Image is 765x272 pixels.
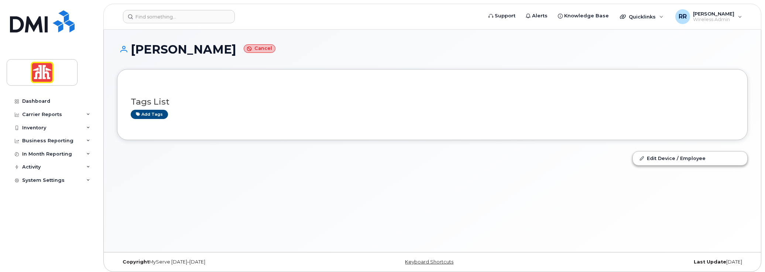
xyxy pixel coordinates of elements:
a: Add tags [131,110,168,119]
div: [DATE] [538,259,748,265]
h3: Tags List [131,97,734,106]
small: Cancel [244,44,275,53]
h1: [PERSON_NAME] [117,43,748,56]
a: Edit Device / Employee [633,152,747,165]
div: MyServe [DATE]–[DATE] [117,259,327,265]
strong: Copyright [123,259,149,265]
strong: Last Update [694,259,726,265]
a: Keyboard Shortcuts [405,259,453,265]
